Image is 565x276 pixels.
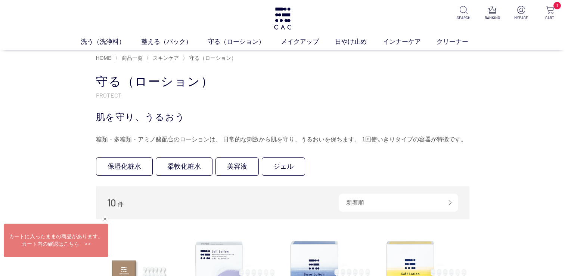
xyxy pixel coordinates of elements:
[281,37,335,47] a: メイクアップ
[151,55,179,61] a: スキンケア
[115,55,145,62] li: 〉
[553,2,561,9] span: 1
[183,55,238,62] li: 〉
[96,91,469,99] p: PROTECT
[81,37,141,47] a: 洗う（洗浄料）
[96,110,469,124] div: 肌を守り、うるおう
[208,37,281,47] a: 守る（ローション）
[541,15,559,21] p: CART
[153,55,179,61] span: スキンケア
[107,197,116,208] span: 10
[273,7,292,30] img: logo
[189,55,236,61] span: 守る（ローション）
[262,157,305,176] a: ジェル
[96,134,469,145] div: 糖類・多糖類・アミノ酸配合のローションは、 日常的な刺激から肌を守り、うるおいを保ちます。 1回使いきりタイプの容器が特徴です。
[335,37,383,47] a: 日やけ止め
[122,55,143,61] span: 商品一覧
[96,157,153,176] a: 保湿化粧水
[188,55,236,61] a: 守る（ローション）
[454,15,473,21] p: SEARCH
[339,194,458,212] div: 新着順
[146,55,181,62] li: 〉
[483,6,502,21] a: RANKING
[96,74,469,90] h1: 守る（ローション）
[120,55,143,61] a: 商品一覧
[512,15,530,21] p: MYPAGE
[437,37,484,47] a: クリーナー
[118,201,124,208] span: 件
[215,157,259,176] a: 美容液
[96,55,112,61] a: HOME
[483,15,502,21] p: RANKING
[541,6,559,21] a: 1 CART
[383,37,437,47] a: インナーケア
[454,6,473,21] a: SEARCH
[141,37,208,47] a: 整える（パック）
[156,157,212,176] a: 柔軟化粧水
[512,6,530,21] a: MYPAGE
